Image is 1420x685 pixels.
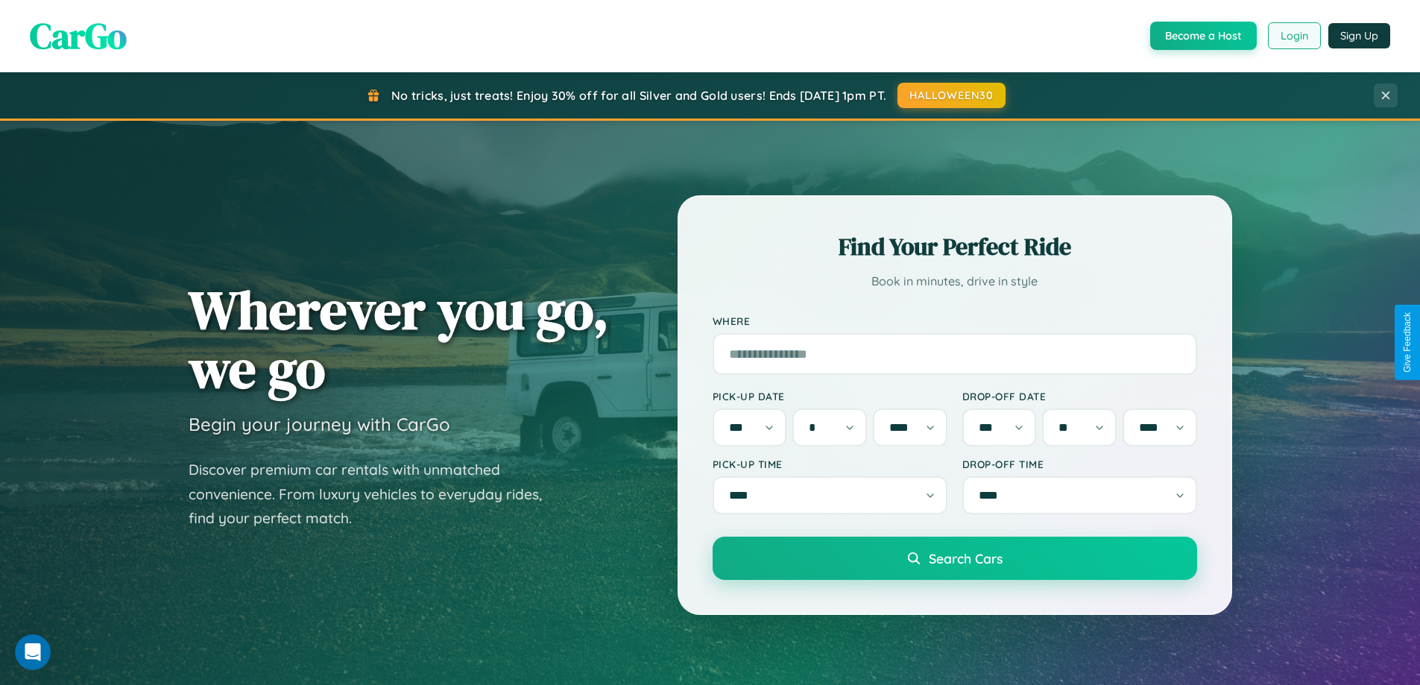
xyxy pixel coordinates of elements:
[189,280,609,398] h1: Wherever you go, we go
[30,11,127,60] span: CarGo
[962,458,1197,470] label: Drop-off Time
[391,88,886,103] span: No tricks, just treats! Enjoy 30% off for all Silver and Gold users! Ends [DATE] 1pm PT.
[1402,312,1413,373] div: Give Feedback
[713,537,1197,580] button: Search Cars
[713,390,947,403] label: Pick-up Date
[1328,23,1390,48] button: Sign Up
[1268,22,1321,49] button: Login
[897,83,1006,108] button: HALLOWEEN30
[929,550,1003,566] span: Search Cars
[189,413,450,435] h3: Begin your journey with CarGo
[713,458,947,470] label: Pick-up Time
[713,230,1197,263] h2: Find Your Perfect Ride
[713,271,1197,292] p: Book in minutes, drive in style
[962,390,1197,403] label: Drop-off Date
[15,634,51,670] iframe: Intercom live chat
[713,315,1197,327] label: Where
[189,458,561,531] p: Discover premium car rentals with unmatched convenience. From luxury vehicles to everyday rides, ...
[1150,22,1257,50] button: Become a Host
